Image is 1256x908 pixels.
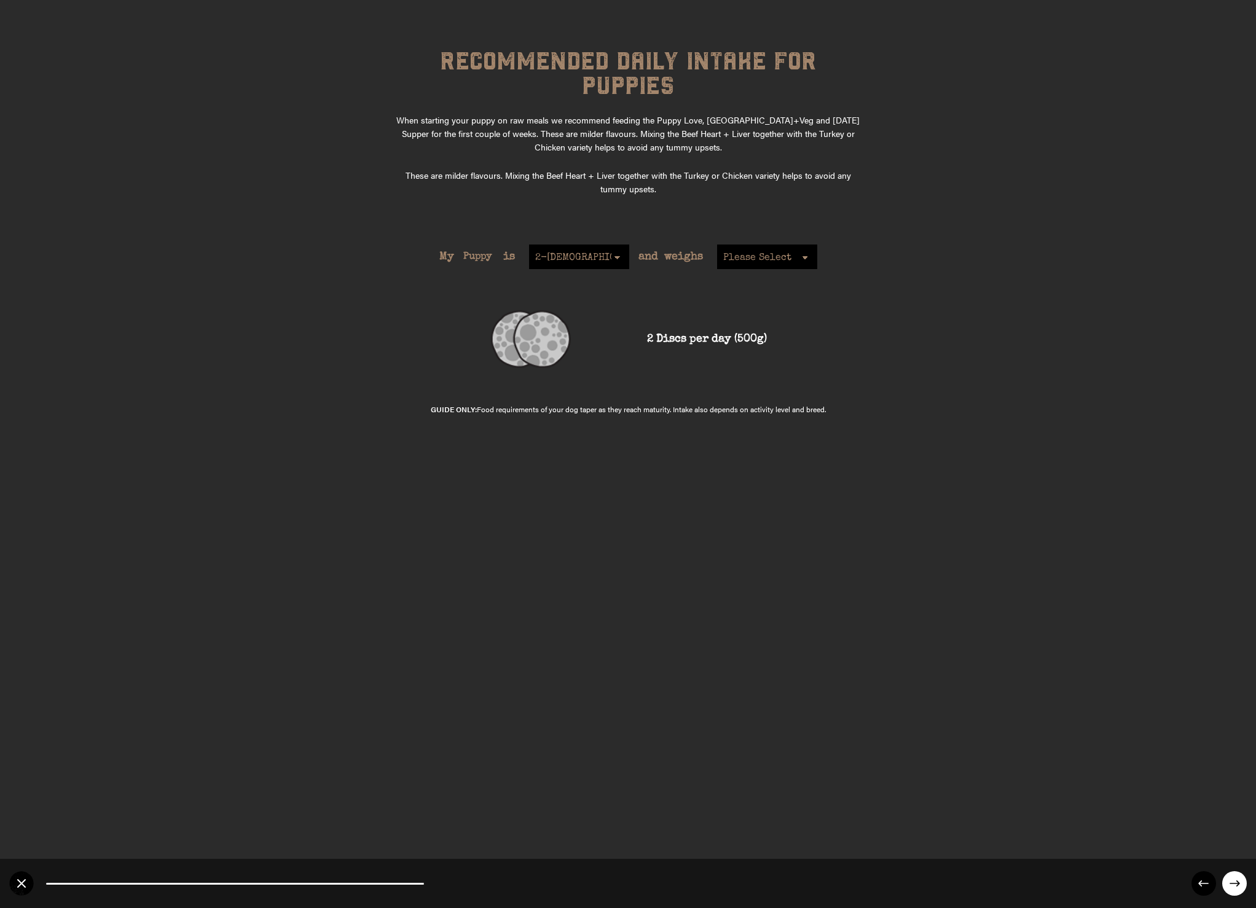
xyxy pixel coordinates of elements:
[503,249,521,265] span: is
[393,98,863,154] p: When starting your puppy on raw meals we recommend feeding the Puppy Love, [GEOGRAPHIC_DATA]+Veg ...
[439,249,460,265] span: My
[638,249,709,265] span: weighs
[393,154,863,195] p: These are milder flavours. Mixing the Beef Heart + Liver together with the Turkey or Chicken vari...
[431,404,477,415] b: GUIDE ONLY:
[638,249,664,265] span: and
[393,399,863,416] p: Food requirements of your dog taper as they reach maturity. Intake also depends on activity level...
[393,49,863,98] div: Recommended daily intake for Puppies
[647,331,767,348] div: 2 Discs per day (500g)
